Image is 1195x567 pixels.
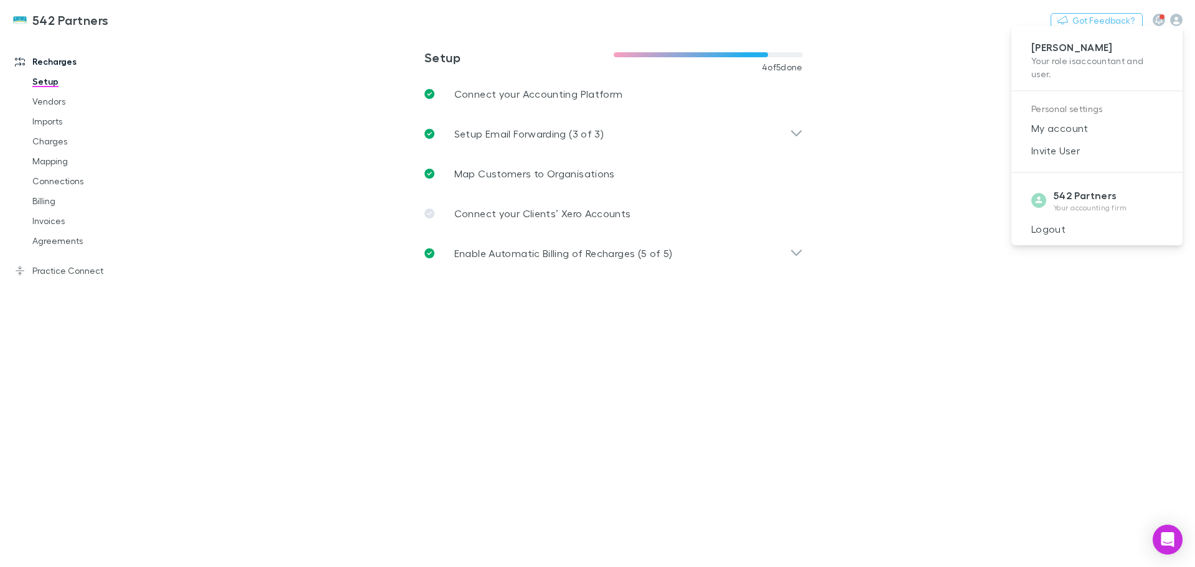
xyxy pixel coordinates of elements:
[1021,143,1173,158] span: Invite User
[1153,525,1183,555] div: Open Intercom Messenger
[1031,54,1163,80] p: Your role is accountant and user .
[1054,189,1117,202] strong: 542 Partners
[1054,203,1127,213] p: Your accounting firm
[1031,101,1163,117] p: Personal settings
[1021,121,1173,136] span: My account
[1021,222,1173,237] span: Logout
[1031,41,1163,54] p: [PERSON_NAME]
